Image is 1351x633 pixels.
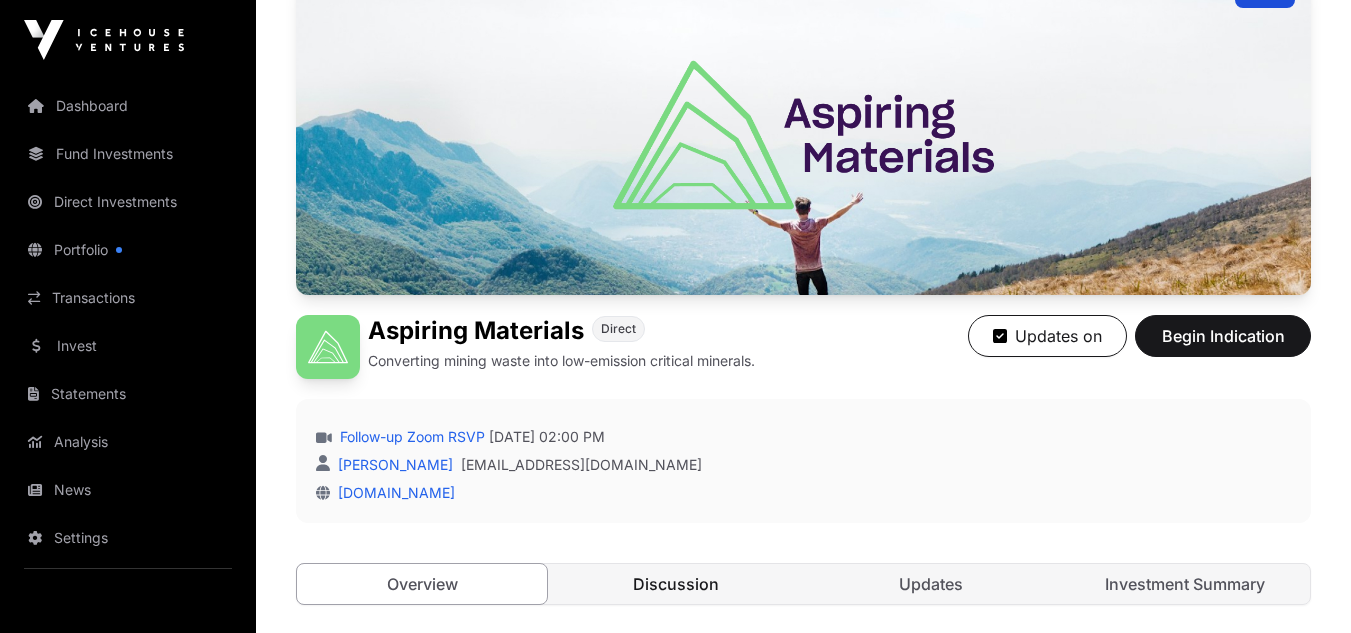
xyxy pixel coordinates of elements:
a: News [16,468,240,512]
a: [PERSON_NAME] [334,456,453,473]
img: Icehouse Ventures Logo [24,20,184,60]
p: Converting mining waste into low-emission critical minerals. [368,351,755,371]
a: Follow-up Zoom RSVP [336,427,485,447]
a: Updates [806,564,1056,604]
span: Begin Indication [1160,324,1286,348]
a: Portfolio [16,228,240,272]
a: Analysis [16,420,240,464]
h1: Aspiring Materials [368,315,584,347]
img: Aspiring Materials [296,315,360,379]
a: Settings [16,516,240,560]
a: Invest [16,324,240,368]
a: [DOMAIN_NAME] [330,484,455,501]
span: [DATE] 02:00 PM [489,427,605,447]
a: Transactions [16,276,240,320]
a: Investment Summary [1060,564,1310,604]
a: Statements [16,372,240,416]
a: [EMAIL_ADDRESS][DOMAIN_NAME] [461,455,702,475]
span: Direct [601,321,636,337]
a: Dashboard [16,84,240,128]
a: Discussion [551,564,801,604]
nav: Tabs [297,564,1310,604]
a: Overview [296,563,548,605]
a: Fund Investments [16,132,240,176]
a: Begin Indication [1135,335,1311,355]
button: Updates on [968,315,1127,357]
button: Begin Indication [1135,315,1311,357]
iframe: Chat Widget [1251,537,1351,633]
a: Direct Investments [16,180,240,224]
